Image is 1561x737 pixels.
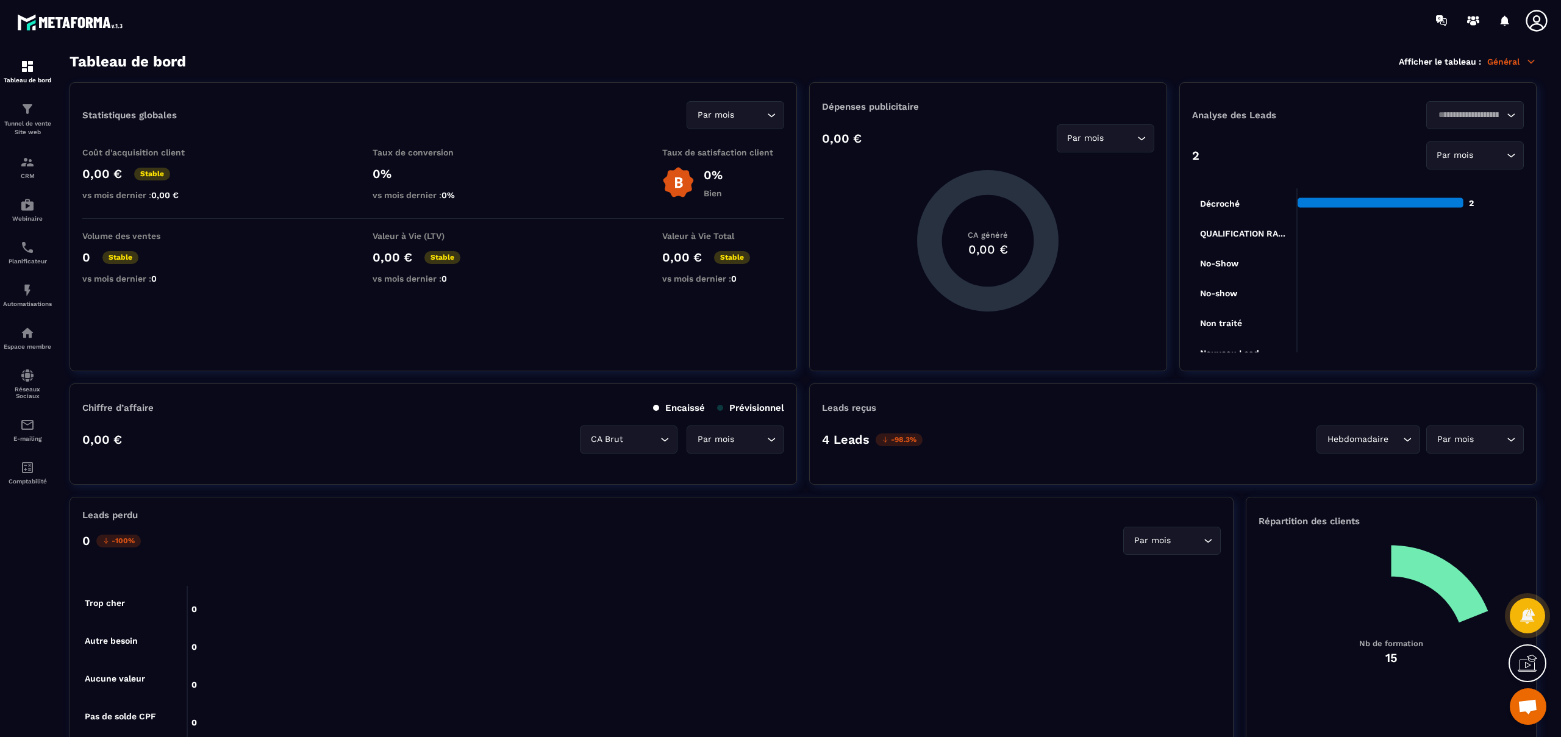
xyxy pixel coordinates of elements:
tspan: No-show [1200,288,1238,298]
tspan: No-Show [1200,258,1239,268]
p: Leads perdu [82,510,138,521]
span: Par mois [1131,534,1173,547]
a: automationsautomationsAutomatisations [3,274,52,316]
a: formationformationTableau de bord [3,50,52,93]
tspan: Non traité [1200,318,1242,328]
p: CRM [3,173,52,179]
a: emailemailE-mailing [3,408,52,451]
tspan: Pas de solde CPF [85,711,156,721]
div: Search for option [1123,527,1221,555]
input: Search for option [626,433,657,446]
span: Par mois [1434,149,1476,162]
p: 2 [1192,148,1199,163]
img: formation [20,155,35,169]
p: 4 Leads [822,432,870,447]
p: Stable [102,251,138,264]
p: Chiffre d’affaire [82,402,154,413]
img: accountant [20,460,35,475]
tspan: QUALIFICATION RA... [1200,229,1285,238]
p: Stable [134,168,170,180]
p: vs mois dernier : [82,274,204,283]
p: Encaissé [653,402,705,413]
input: Search for option [737,109,764,122]
img: automations [20,326,35,340]
input: Search for option [1434,109,1504,122]
input: Search for option [1391,433,1400,446]
p: Réseaux Sociaux [3,386,52,399]
h3: Tableau de bord [70,53,186,70]
span: Par mois [1065,132,1107,145]
p: Général [1487,56,1537,67]
p: 0,00 € [82,166,122,181]
input: Search for option [1476,149,1504,162]
p: Volume des ventes [82,231,204,241]
p: Répartition des clients [1259,516,1524,527]
p: Valeur à Vie (LTV) [373,231,495,241]
a: formationformationTunnel de vente Site web [3,93,52,146]
p: 0,00 € [82,432,122,447]
p: 0 [82,250,90,265]
a: automationsautomationsWebinaire [3,188,52,231]
img: email [20,418,35,432]
p: Statistiques globales [82,110,177,121]
p: Afficher le tableau : [1399,57,1481,66]
p: vs mois dernier : [373,190,495,200]
span: Par mois [695,109,737,122]
img: automations [20,283,35,297]
p: 0,00 € [662,250,702,265]
a: schedulerschedulerPlanificateur [3,231,52,274]
span: 0 [151,274,157,283]
p: 0,00 € [822,131,862,146]
img: formation [20,102,35,116]
p: E-mailing [3,435,52,442]
span: CA Brut [588,433,626,446]
span: Par mois [695,433,737,446]
p: Comptabilité [3,478,52,485]
span: 0% [441,190,455,200]
p: Prévisionnel [717,402,784,413]
p: Stable [714,251,750,264]
p: 0,00 € [373,250,412,265]
span: Hebdomadaire [1324,433,1391,446]
a: accountantaccountantComptabilité [3,451,52,494]
p: vs mois dernier : [373,274,495,283]
input: Search for option [1476,433,1504,446]
input: Search for option [737,433,764,446]
p: 0% [704,168,723,182]
div: Search for option [1426,141,1524,169]
div: Ouvrir le chat [1510,688,1546,725]
p: Espace membre [3,343,52,350]
p: vs mois dernier : [662,274,784,283]
img: automations [20,198,35,212]
p: Stable [424,251,460,264]
tspan: Nouveau Lead [1200,348,1259,358]
img: social-network [20,368,35,383]
p: Tableau de bord [3,77,52,84]
input: Search for option [1107,132,1134,145]
p: Webinaire [3,215,52,222]
div: Search for option [1057,124,1154,152]
span: 0 [441,274,447,283]
p: Taux de satisfaction client [662,148,784,157]
a: automationsautomationsEspace membre [3,316,52,359]
input: Search for option [1173,534,1201,547]
p: 0% [373,166,495,181]
p: 0 [82,533,90,548]
p: Planificateur [3,258,52,265]
tspan: Trop cher [85,598,125,608]
img: scheduler [20,240,35,255]
div: Search for option [687,101,784,129]
p: Dépenses publicitaire [822,101,1154,112]
div: Search for option [1426,101,1524,129]
p: Taux de conversion [373,148,495,157]
a: formationformationCRM [3,146,52,188]
span: Par mois [1434,433,1476,446]
img: b-badge-o.b3b20ee6.svg [662,166,695,199]
p: vs mois dernier : [82,190,204,200]
p: Valeur à Vie Total [662,231,784,241]
p: Leads reçus [822,402,876,413]
div: Search for option [687,425,784,454]
a: social-networksocial-networkRéseaux Sociaux [3,359,52,408]
span: 0,00 € [151,190,179,200]
tspan: Autre besoin [85,636,138,646]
